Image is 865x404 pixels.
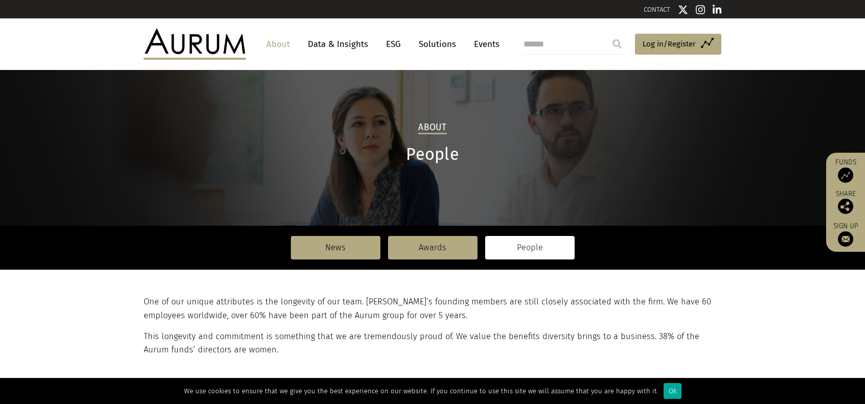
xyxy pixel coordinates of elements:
[414,35,461,54] a: Solutions
[696,5,705,15] img: Instagram icon
[144,295,719,322] p: One of our unique attributes is the longevity of our team. [PERSON_NAME]’s founding members are s...
[418,122,446,134] h2: About
[607,34,627,54] input: Submit
[469,35,499,54] a: Events
[381,35,406,54] a: ESG
[485,236,575,259] a: People
[678,5,688,15] img: Twitter icon
[831,222,860,247] a: Sign up
[838,168,853,183] img: Access Funds
[144,145,721,164] h1: People
[838,199,853,214] img: Share this post
[635,34,721,55] a: Log in/Register
[831,158,860,183] a: Funds
[831,191,860,214] div: Share
[713,5,722,15] img: Linkedin icon
[291,236,380,259] a: News
[388,236,477,259] a: Awards
[643,38,696,50] span: Log in/Register
[144,29,246,59] img: Aurum
[261,35,295,54] a: About
[144,330,719,357] p: This longevity and commitment is something that we are tremendously proud of. We value the benefi...
[303,35,373,54] a: Data & Insights
[664,383,681,399] div: Ok
[838,231,853,247] img: Sign up to our newsletter
[644,6,670,13] a: CONTACT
